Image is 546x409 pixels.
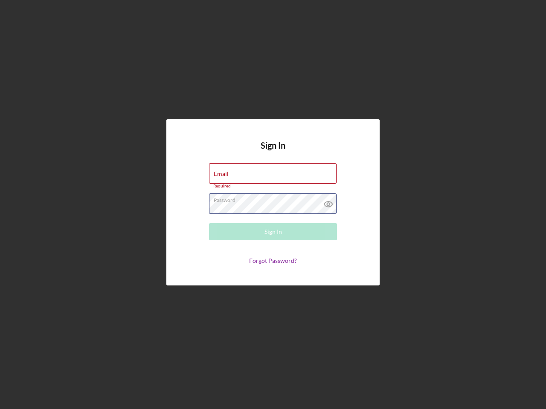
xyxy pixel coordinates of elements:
a: Forgot Password? [249,257,297,264]
div: Sign In [264,223,282,240]
div: Required [209,184,337,189]
label: Email [214,170,229,177]
h4: Sign In [261,141,285,163]
label: Password [214,194,337,203]
button: Sign In [209,223,337,240]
